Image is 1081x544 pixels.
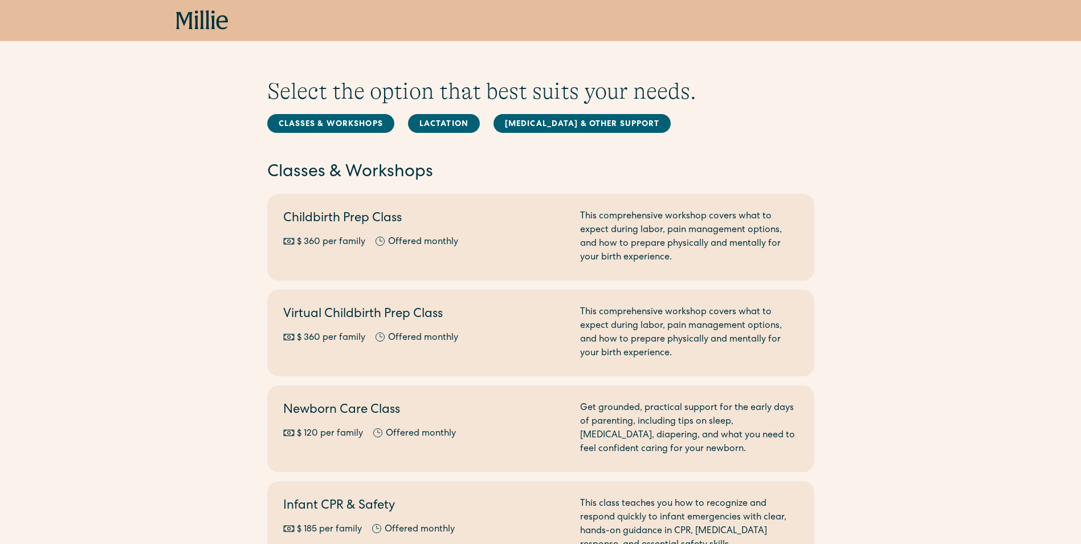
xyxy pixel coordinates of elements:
[297,331,365,345] div: $ 360 per family
[297,523,362,537] div: $ 185 per family
[408,114,480,133] a: Lactation
[283,210,566,229] h2: Childbirth Prep Class
[267,385,814,472] a: Newborn Care Class$ 120 per familyOffered monthlyGet grounded, practical support for the early da...
[297,236,365,249] div: $ 360 per family
[267,194,814,281] a: Childbirth Prep Class$ 360 per familyOffered monthlyThis comprehensive workshop covers what to ex...
[385,523,455,537] div: Offered monthly
[283,306,566,324] h2: Virtual Childbirth Prep Class
[580,401,798,456] div: Get grounded, practical support for the early days of parenting, including tips on sleep, [MEDICA...
[267,114,394,133] a: Classes & Workshops
[297,427,363,441] div: $ 120 per family
[580,306,798,360] div: This comprehensive workshop covers what to expect during labor, pain management options, and how ...
[493,114,671,133] a: [MEDICAL_DATA] & Other Support
[267,161,814,185] h2: Classes & Workshops
[388,236,458,249] div: Offered monthly
[283,497,566,516] h2: Infant CPR & Safety
[388,331,458,345] div: Offered monthly
[267,290,814,376] a: Virtual Childbirth Prep Class$ 360 per familyOffered monthlyThis comprehensive workshop covers wh...
[386,427,456,441] div: Offered monthly
[580,210,798,265] div: This comprehensive workshop covers what to expect during labor, pain management options, and how ...
[283,401,566,420] h2: Newborn Care Class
